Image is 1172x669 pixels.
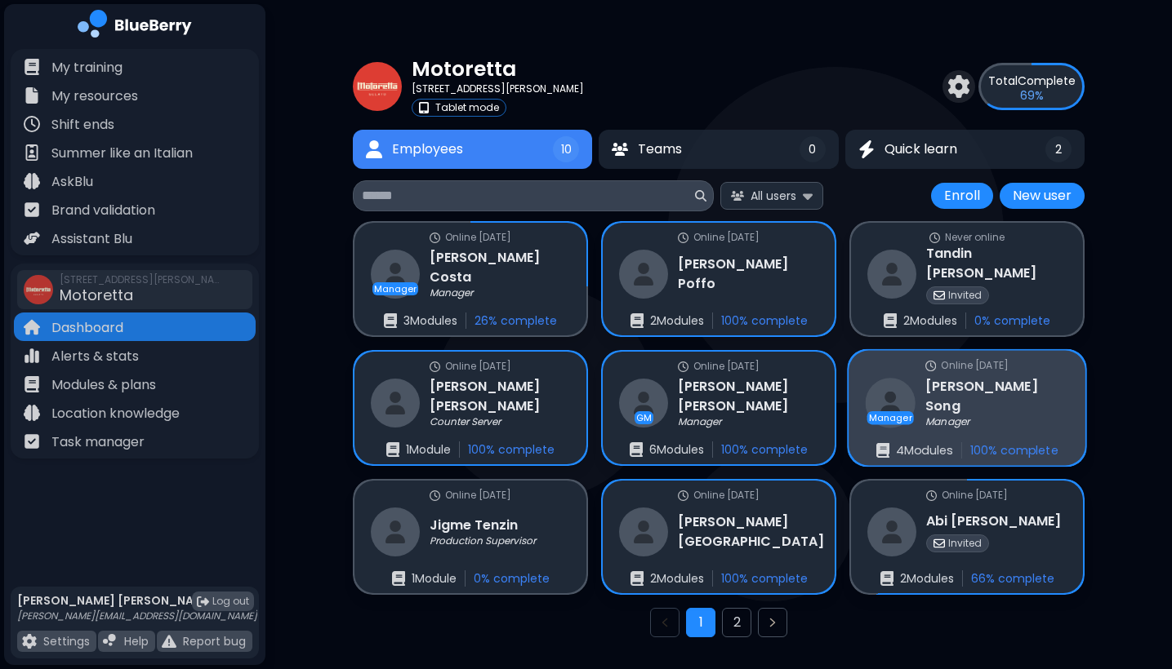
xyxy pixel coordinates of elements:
[693,489,760,502] p: Online [DATE]
[353,130,592,169] button: EmployeesEmployees10
[867,507,916,556] img: restaurant
[858,140,875,159] img: Quick learn
[60,285,133,305] span: Motoretta
[386,442,399,457] img: enrollments
[988,73,1076,88] p: Complete
[929,233,940,243] img: online status
[678,490,688,501] img: online status
[970,443,1058,458] p: 100 % complete
[731,191,744,202] img: All users
[693,231,760,244] p: Online [DATE]
[430,490,440,501] img: online status
[24,348,40,364] img: file icon
[903,313,957,328] p: 2 Module s
[430,361,440,372] img: online status
[412,99,584,117] a: tabletTablet mode
[721,442,808,457] p: 100 % complete
[678,361,688,372] img: online status
[758,608,787,637] button: Next page
[17,593,257,608] p: [PERSON_NAME] [PERSON_NAME]
[51,404,180,423] p: Location knowledge
[24,433,40,450] img: file icon
[51,201,155,220] p: Brand validation
[22,634,37,649] img: file icon
[867,250,916,299] img: restaurant
[934,290,945,301] img: invited
[1055,142,1062,157] span: 2
[619,507,668,556] img: restaurant
[430,534,536,547] p: Production Supervisor
[803,188,813,203] img: expand
[619,250,668,299] img: restaurant
[678,255,818,294] h3: [PERSON_NAME] Poffo
[650,608,680,637] button: Previous page
[1000,183,1085,209] button: New user
[612,143,628,156] img: Teams
[561,142,572,157] span: 10
[869,413,912,423] p: Manager
[847,349,1087,467] a: online statusOnline [DATE]restaurantManager[PERSON_NAME] SongManagerenrollments4Modules100% complete
[51,86,138,106] p: My resources
[60,273,223,286] span: [STREET_ADDRESS][PERSON_NAME]
[926,512,1061,531] h3: Abi [PERSON_NAME]
[925,415,969,428] p: Manager
[24,319,40,335] img: file icon
[884,313,897,328] img: enrollments
[24,202,40,218] img: file icon
[24,87,40,104] img: file icon
[650,313,704,328] p: 2 Module s
[24,144,40,161] img: file icon
[124,634,149,649] p: Help
[474,571,550,586] p: 0 % complete
[419,102,429,113] img: tablet
[17,609,257,622] p: [PERSON_NAME][EMAIL_ADDRESS][DOMAIN_NAME]
[51,144,193,163] p: Summer like an Italian
[475,313,557,328] p: 26 % complete
[384,313,397,328] img: enrollments
[988,73,1018,89] span: Total
[686,608,715,637] button: Go to page 1
[900,571,954,586] p: 2 Module s
[942,489,1008,502] p: Online [DATE]
[721,571,808,586] p: 100 % complete
[885,140,957,159] span: Quick learn
[934,538,945,549] img: invited
[926,244,1067,283] h3: Tandin [PERSON_NAME]
[162,634,176,649] img: file icon
[845,130,1085,169] button: Quick learnQuick learn2
[619,379,668,428] img: restaurant
[720,182,823,209] button: All users
[430,516,518,535] h3: Jigme Tenzin
[849,221,1085,337] a: online statusNever onlinerestaurantTandin [PERSON_NAME]invitedInvitedenrollments2Modules0% complete
[941,359,1009,372] p: Online [DATE]
[948,289,982,302] p: Invited
[631,313,644,328] img: enrollments
[601,350,836,466] a: online statusOnline [DATE]restaurantGM[PERSON_NAME] [PERSON_NAME]Managerenrollments6Modules100% c...
[183,634,246,649] p: Report bug
[24,376,40,392] img: file icon
[630,442,643,457] img: enrollments
[925,360,936,370] img: online status
[926,490,937,501] img: online status
[353,350,588,466] a: online statusOnline [DATE]restaurant[PERSON_NAME] [PERSON_NAME]Counter Serverenrollments1Module10...
[971,571,1054,586] p: 66 % complete
[974,313,1050,328] p: 0 % complete
[430,286,473,299] p: Manager
[678,415,721,428] p: Manager
[51,432,145,452] p: Task manager
[412,571,457,586] p: 1 Module
[695,190,706,202] img: search icon
[392,140,463,159] span: Employees
[403,313,457,328] p: 3 Module s
[650,571,704,586] p: 2 Module s
[678,233,688,243] img: online status
[599,130,838,169] button: TeamsTeams0
[876,443,889,459] img: enrollments
[371,379,420,428] img: restaurant
[866,378,916,428] img: restaurant
[212,595,249,608] span: Log out
[601,221,836,337] a: online statusOnline [DATE]restaurant[PERSON_NAME] Poffoenrollments2Modules100% complete
[430,248,570,287] h3: [PERSON_NAME] Costa
[1020,88,1044,103] p: 69 %
[430,233,440,243] img: online status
